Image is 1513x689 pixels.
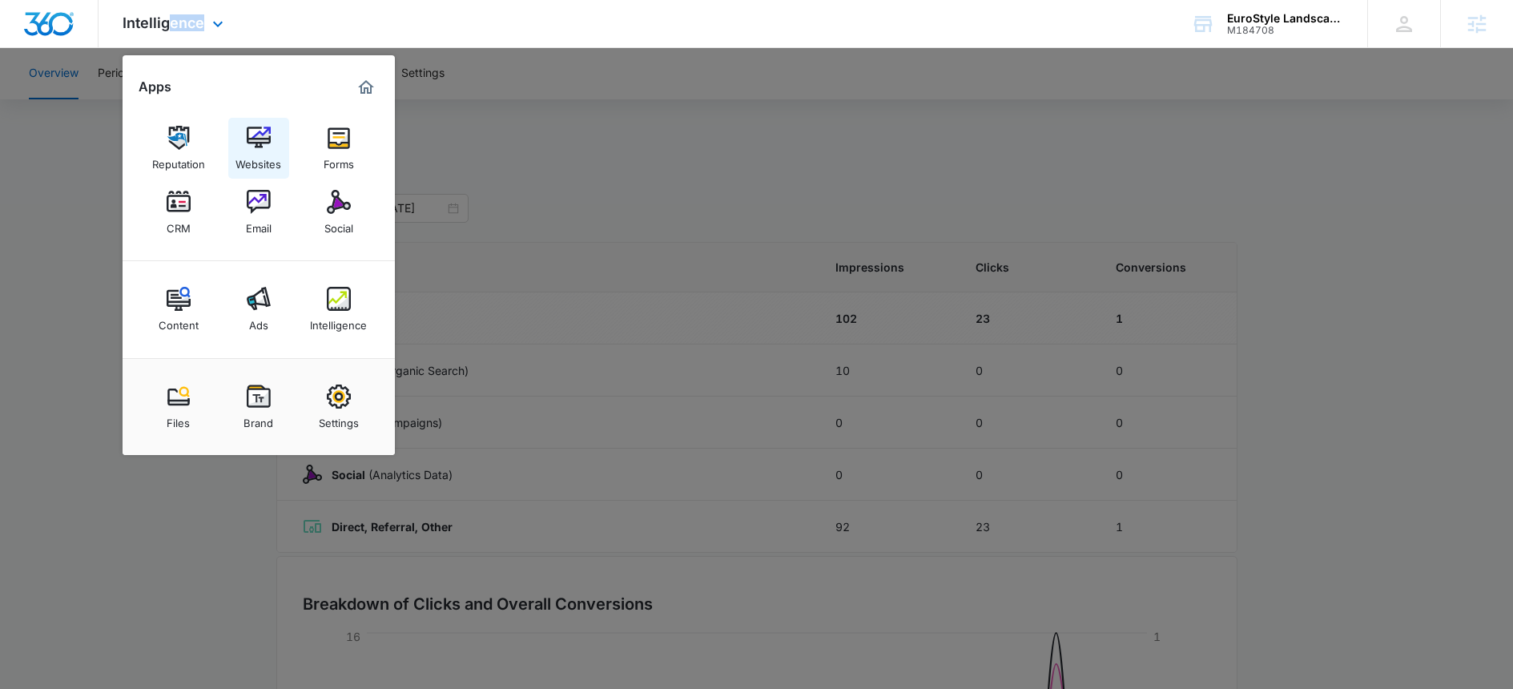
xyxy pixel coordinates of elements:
a: Marketing 360® Dashboard [353,75,379,100]
div: Settings [319,409,359,429]
div: Reputation [152,150,205,171]
a: Files [148,377,209,437]
a: Content [148,279,209,340]
div: Forms [324,150,354,171]
div: CRM [167,214,191,235]
a: Settings [308,377,369,437]
img: tab_domain_overview_orange.svg [43,93,56,106]
div: Social [324,214,353,235]
a: Websites [228,118,289,179]
span: Intelligence [123,14,204,31]
a: Social [308,182,369,243]
div: Email [246,214,272,235]
div: v 4.0.25 [45,26,78,38]
div: Intelligence [310,311,367,332]
a: Email [228,182,289,243]
img: logo_orange.svg [26,26,38,38]
a: CRM [148,182,209,243]
div: Domain Overview [61,95,143,105]
div: Ads [249,311,268,332]
img: website_grey.svg [26,42,38,54]
div: Keywords by Traffic [177,95,270,105]
div: Content [159,311,199,332]
div: Domain: [DOMAIN_NAME] [42,42,176,54]
div: account name [1227,12,1344,25]
a: Brand [228,377,289,437]
div: Websites [235,150,281,171]
a: Ads [228,279,289,340]
a: Reputation [148,118,209,179]
img: tab_keywords_by_traffic_grey.svg [159,93,172,106]
a: Intelligence [308,279,369,340]
div: account id [1227,25,1344,36]
h2: Apps [139,79,171,95]
a: Forms [308,118,369,179]
div: Files [167,409,190,429]
div: Brand [243,409,273,429]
